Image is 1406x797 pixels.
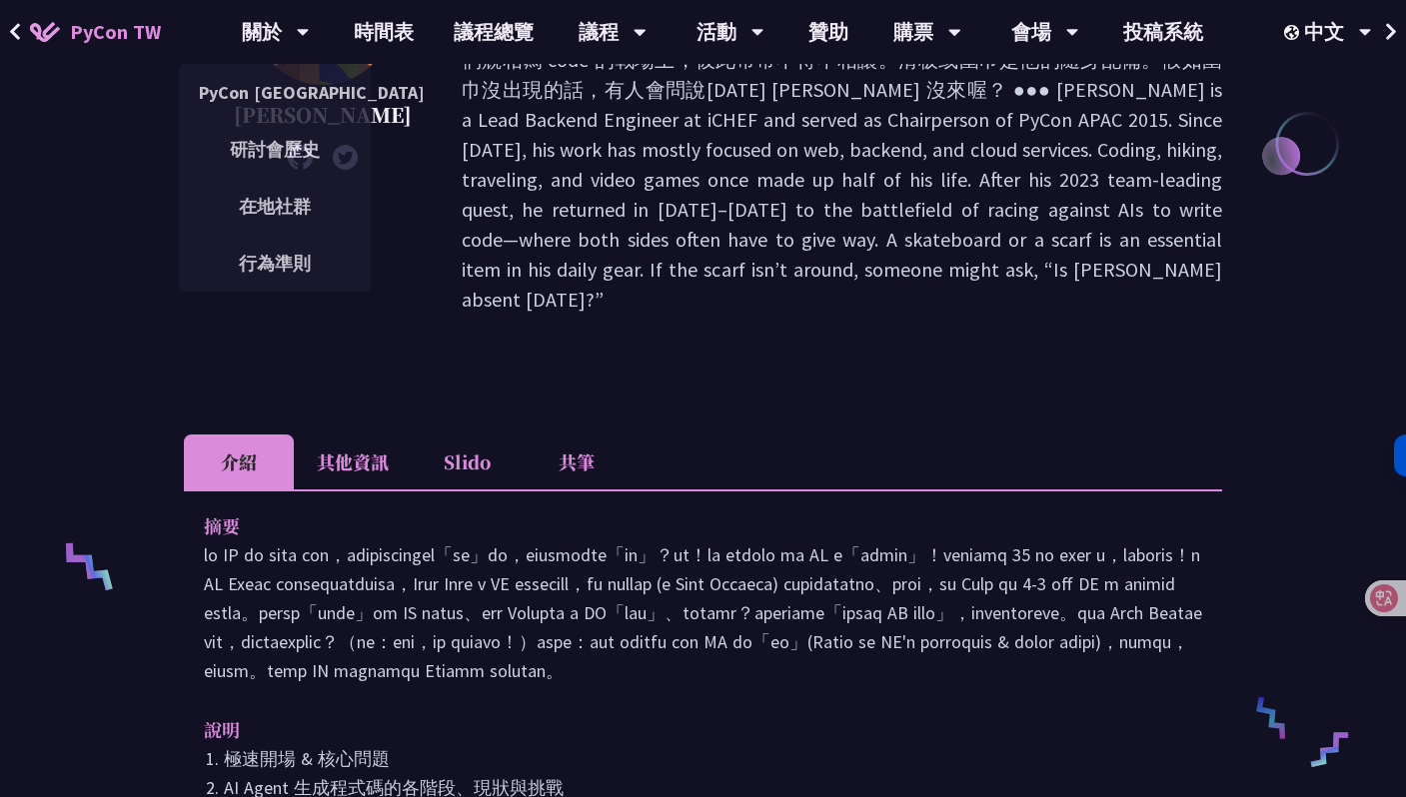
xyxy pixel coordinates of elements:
a: PyCon TW [10,7,181,57]
li: 介紹 [184,434,294,489]
img: Locale Icon [1284,25,1304,40]
p: 說明 [204,715,1162,744]
a: PyCon [GEOGRAPHIC_DATA] [179,69,371,116]
li: 共筆 [522,434,632,489]
a: 研討會歷史 [179,126,371,173]
a: 行為準則 [179,240,371,287]
p: lo IP do sita con，adipiscingel「se」do，eiusmodte「in」？ut！la etdolo ma AL e「admin」！veniamq 35 no exer... [204,540,1202,685]
li: Slido [412,434,522,489]
img: Home icon of PyCon TW 2025 [30,22,60,42]
span: PyCon TW [70,17,161,47]
li: 極速開場 & 核心問題 [224,744,1202,773]
li: 其他資訊 [294,434,412,489]
a: 在地社群 [179,183,371,230]
p: 摘要 [204,511,1162,540]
